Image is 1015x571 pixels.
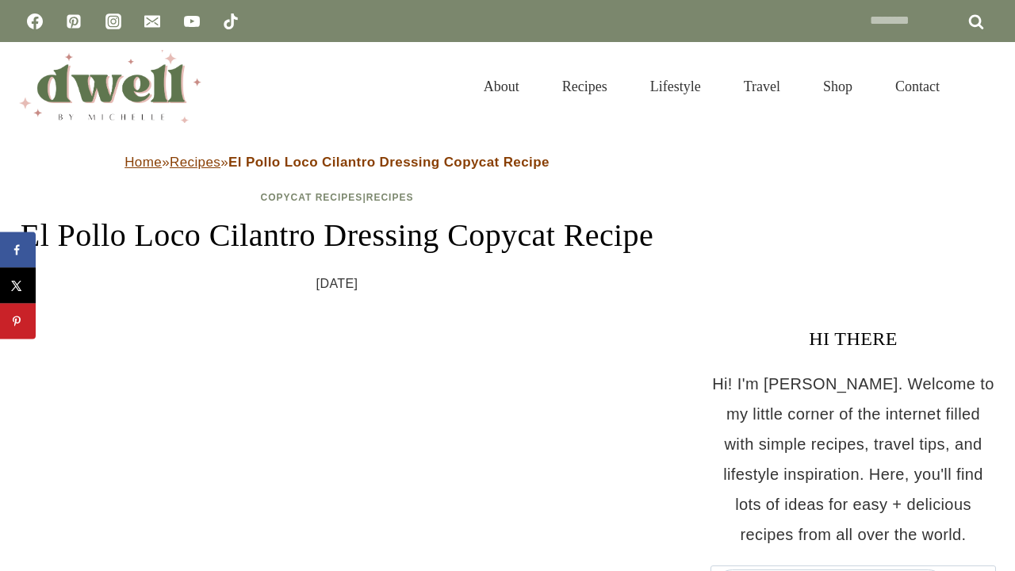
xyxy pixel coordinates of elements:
[215,6,247,37] a: TikTok
[136,6,168,37] a: Email
[366,192,414,203] a: Recipes
[722,59,802,114] a: Travel
[541,59,629,114] a: Recipes
[462,59,961,114] nav: Primary Navigation
[19,212,655,259] h1: El Pollo Loco Cilantro Dressing Copycat Recipe
[19,50,201,123] img: DWELL by michelle
[228,155,550,170] strong: El Pollo Loco Cilantro Dressing Copycat Recipe
[261,192,414,203] span: |
[969,73,996,100] button: View Search Form
[124,155,550,170] span: » »
[98,6,129,37] a: Instagram
[19,6,51,37] a: Facebook
[802,59,874,114] a: Shop
[462,59,541,114] a: About
[58,6,90,37] a: Pinterest
[176,6,208,37] a: YouTube
[629,59,722,114] a: Lifestyle
[261,192,363,203] a: Copycat Recipes
[316,272,358,296] time: [DATE]
[710,324,996,353] h3: HI THERE
[170,155,220,170] a: Recipes
[124,155,162,170] a: Home
[710,369,996,550] p: Hi! I'm [PERSON_NAME]. Welcome to my little corner of the internet filled with simple recipes, tr...
[874,59,961,114] a: Contact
